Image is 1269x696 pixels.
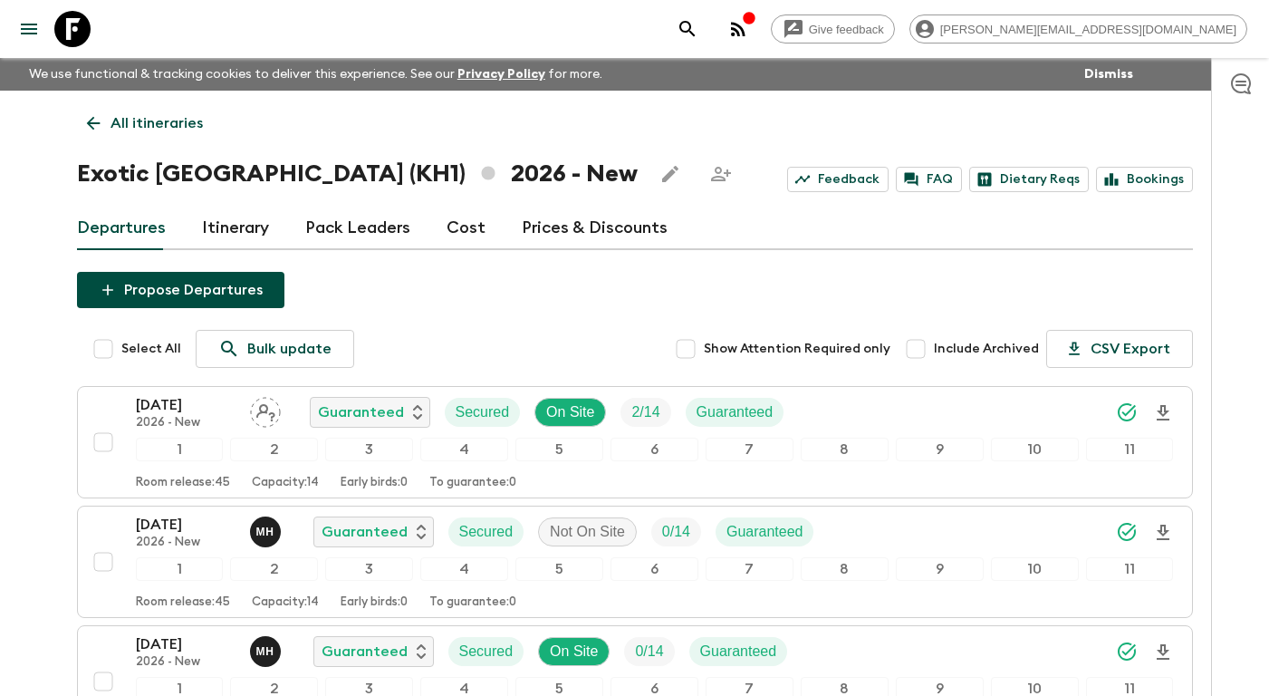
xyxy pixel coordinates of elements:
[706,557,793,581] div: 7
[448,517,524,546] div: Secured
[991,557,1079,581] div: 10
[77,386,1193,498] button: [DATE]2026 - NewAssign pack leaderGuaranteedSecuredOn SiteTrip FillGuaranteed1234567891011Room re...
[250,522,284,536] span: Mr. Heng Pringratana (Prefer name : James)
[136,438,224,461] div: 1
[515,438,603,461] div: 5
[77,105,213,141] a: All itineraries
[930,23,1246,36] span: [PERSON_NAME][EMAIL_ADDRESS][DOMAIN_NAME]
[230,557,318,581] div: 2
[429,476,516,490] p: To guarantee: 0
[1086,557,1174,581] div: 11
[121,340,181,358] span: Select All
[256,644,274,659] p: M H
[697,401,774,423] p: Guaranteed
[620,398,670,427] div: Trip Fill
[969,167,1089,192] a: Dietary Reqs
[136,536,236,550] p: 2026 - New
[909,14,1247,43] div: [PERSON_NAME][EMAIL_ADDRESS][DOMAIN_NAME]
[459,641,514,662] p: Secured
[250,642,284,656] span: Mr. Heng Pringratana (Prefer name : James)
[459,521,514,543] p: Secured
[550,521,625,543] p: Not On Site
[325,557,413,581] div: 3
[136,557,224,581] div: 1
[445,398,521,427] div: Secured
[703,156,739,192] span: Share this itinerary
[256,525,274,539] p: M H
[77,156,638,192] h1: Exotic [GEOGRAPHIC_DATA] (KH1) 2026 - New
[700,641,777,662] p: Guaranteed
[305,207,410,250] a: Pack Leaders
[456,401,510,423] p: Secured
[515,557,603,581] div: 5
[420,557,508,581] div: 4
[136,655,236,670] p: 2026 - New
[546,401,594,423] p: On Site
[896,438,984,461] div: 9
[1046,330,1193,368] button: CSV Export
[457,68,545,81] a: Privacy Policy
[896,557,984,581] div: 9
[11,11,47,47] button: menu
[196,330,354,368] a: Bulk update
[1152,402,1174,424] svg: Download Onboarding
[1152,642,1174,663] svg: Download Onboarding
[610,557,698,581] div: 6
[136,476,230,490] p: Room release: 45
[77,207,166,250] a: Departures
[771,14,895,43] a: Give feedback
[662,521,690,543] p: 0 / 14
[1096,167,1193,192] a: Bookings
[799,23,894,36] span: Give feedback
[230,438,318,461] div: 2
[447,207,485,250] a: Cost
[1116,401,1138,423] svg: Synced Successfully
[651,517,701,546] div: Trip Fill
[136,394,236,416] p: [DATE]
[801,557,889,581] div: 8
[538,637,610,666] div: On Site
[77,506,1193,618] button: [DATE]2026 - NewMr. Heng Pringratana (Prefer name : James)GuaranteedSecuredNot On SiteTrip FillGu...
[624,637,674,666] div: Trip Fill
[610,438,698,461] div: 6
[1152,522,1174,544] svg: Download Onboarding
[325,438,413,461] div: 3
[934,340,1039,358] span: Include Archived
[420,438,508,461] div: 4
[538,517,637,546] div: Not On Site
[247,338,332,360] p: Bulk update
[669,11,706,47] button: search adventures
[534,398,606,427] div: On Site
[252,476,319,490] p: Capacity: 14
[1086,438,1174,461] div: 11
[1116,521,1138,543] svg: Synced Successfully
[1116,641,1138,662] svg: Synced Successfully
[726,521,803,543] p: Guaranteed
[322,521,408,543] p: Guaranteed
[550,641,598,662] p: On Site
[322,641,408,662] p: Guaranteed
[136,514,236,536] p: [DATE]
[341,595,408,610] p: Early birds: 0
[448,637,524,666] div: Secured
[22,58,610,91] p: We use functional & tracking cookies to deliver this experience. See our for more.
[202,207,269,250] a: Itinerary
[252,595,319,610] p: Capacity: 14
[136,416,236,430] p: 2026 - New
[318,401,404,423] p: Guaranteed
[250,402,281,417] span: Assign pack leader
[77,272,284,308] button: Propose Departures
[704,340,890,358] span: Show Attention Required only
[635,641,663,662] p: 0 / 14
[341,476,408,490] p: Early birds: 0
[991,438,1079,461] div: 10
[250,636,284,667] button: MH
[136,595,230,610] p: Room release: 45
[801,438,889,461] div: 8
[522,207,668,250] a: Prices & Discounts
[1080,62,1138,87] button: Dismiss
[111,112,203,134] p: All itineraries
[787,167,889,192] a: Feedback
[250,517,284,547] button: MH
[652,156,688,192] button: Edit this itinerary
